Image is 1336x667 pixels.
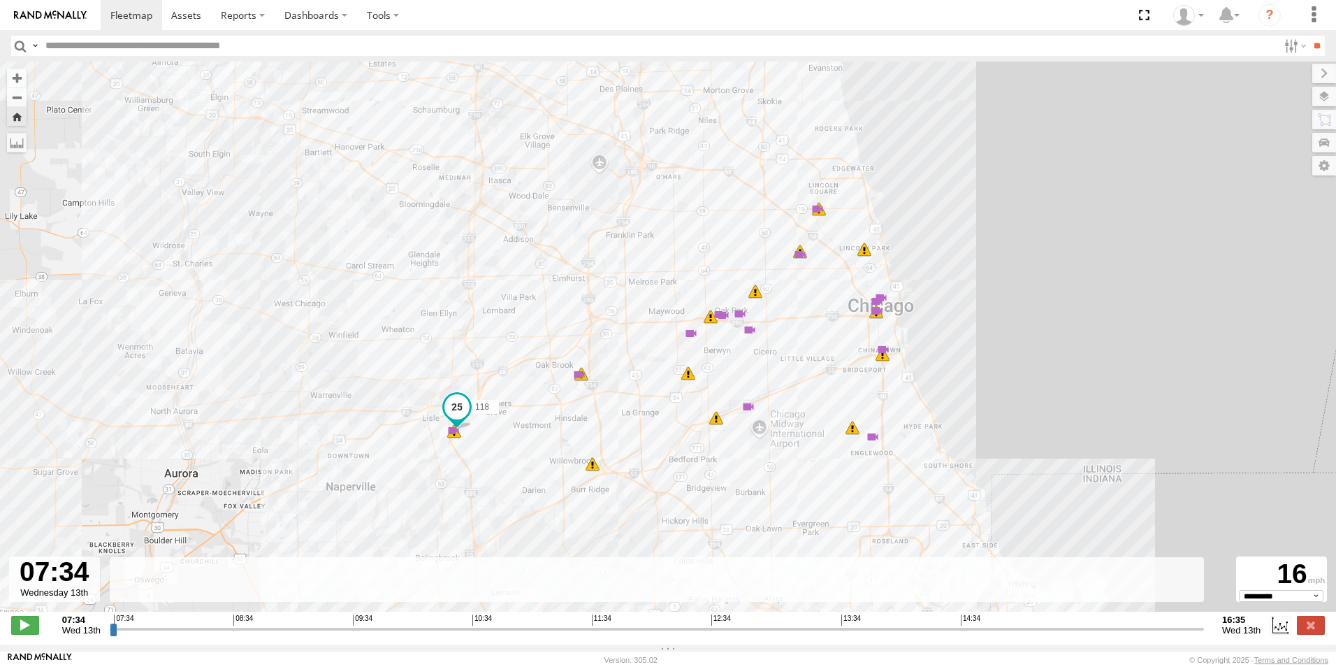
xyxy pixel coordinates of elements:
span: 118 [475,403,489,413]
div: 8 [681,366,695,380]
button: Zoom out [7,87,27,107]
div: 19 [748,285,762,299]
div: 5 [811,202,825,216]
span: 09:34 [353,615,372,626]
div: 8 [876,347,890,361]
div: 10 [793,248,807,261]
div: 16 [1238,559,1325,590]
i: ? [1258,4,1281,27]
img: rand-logo.svg [14,10,87,20]
div: © Copyright 2025 - [1189,656,1328,664]
span: 14:34 [961,615,980,626]
div: 8 [709,411,723,425]
button: Zoom in [7,69,27,87]
div: Version: 305.02 [604,656,658,664]
a: Terms and Conditions [1254,656,1328,664]
div: 9 [869,305,883,319]
div: 6 [446,424,460,438]
label: Search Filter Options [1279,36,1309,56]
button: Zoom Home [7,107,27,126]
strong: 07:34 [62,615,101,625]
span: 12:34 [711,615,731,626]
span: Wed 13th Aug 2025 [62,625,101,636]
label: Map Settings [1312,156,1336,175]
span: 07:34 [114,615,133,626]
div: 7 [704,310,718,324]
label: Measure [7,133,27,152]
label: Play/Stop [11,616,39,634]
span: 08:34 [233,615,253,626]
span: Wed 13th Aug 2025 [1222,625,1261,636]
label: Search Query [29,36,41,56]
div: Ed Pruneda [1168,5,1209,26]
div: 23 [793,245,807,259]
span: 11:34 [592,615,611,626]
strong: 16:35 [1222,615,1261,625]
div: 6 [845,421,859,435]
span: 13:34 [841,615,861,626]
a: Visit our Website [8,653,72,667]
label: Close [1297,616,1325,634]
span: 10:34 [472,615,492,626]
